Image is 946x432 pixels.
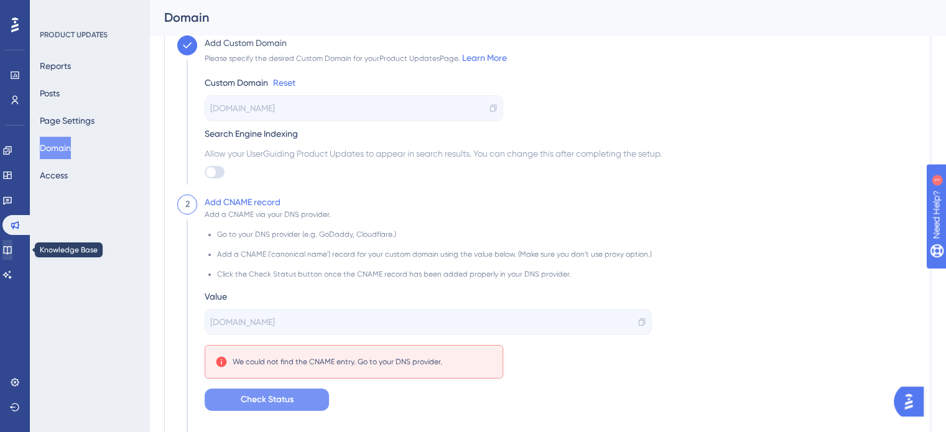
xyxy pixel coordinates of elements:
button: Posts [40,82,60,104]
div: Custom Domain [205,75,268,90]
button: Page Settings [40,109,95,132]
li: Click the Check Status button once the CNAME record has been added properly in your DNS provider. [217,269,652,279]
div: Value [205,289,652,304]
div: Add CNAME record [205,195,281,209]
li: Add a CNAME ('canonical name') record for your custom domain using the value below. (Make sure yo... [217,249,652,269]
div: 2 [185,197,190,212]
div: Add Custom Domain [205,35,287,50]
div: Search Engine Indexing [205,126,662,141]
span: Check Status [241,392,294,407]
button: Reports [40,55,71,77]
span: Need Help? [29,3,78,18]
button: Check Status [205,388,329,411]
div: Domain [164,9,900,26]
iframe: UserGuiding AI Assistant Launcher [894,383,931,420]
div: PRODUCT UPDATES [40,30,108,40]
li: Go to your DNS provider (e.g. GoDaddy, Cloudflare.) [217,229,652,249]
button: Access [40,164,68,186]
button: Domain [40,137,71,159]
div: 1 [86,6,90,16]
span: [DOMAIN_NAME] [210,101,275,116]
span: [DOMAIN_NAME] [210,315,275,329]
a: Learn More [462,53,507,63]
div: We could not find the CNAME entry. Go to your DNS provider. [233,357,442,367]
div: Add a CNAME via your DNS provider. [205,209,331,219]
a: Reset [273,75,295,90]
span: Allow your UserGuiding Product Updates to appear in search results. You can change this after com... [205,146,662,161]
div: Please specify the desired Custom Domain for your Product Updates Page. [205,50,507,65]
